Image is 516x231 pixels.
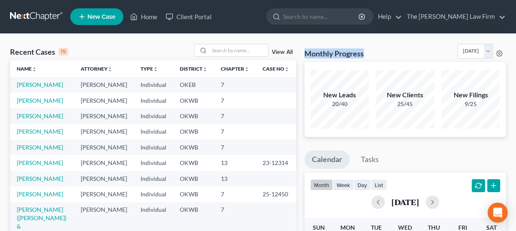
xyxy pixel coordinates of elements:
[74,108,134,124] td: [PERSON_NAME]
[214,124,256,140] td: 7
[214,186,256,202] td: 7
[17,128,63,135] a: [PERSON_NAME]
[458,224,467,231] span: Fri
[173,124,214,140] td: OKWB
[74,140,134,155] td: [PERSON_NAME]
[180,66,207,72] a: Districtunfold_more
[81,66,112,72] a: Attorneyunfold_more
[214,108,256,124] td: 7
[284,67,289,72] i: unfold_more
[173,108,214,124] td: OKWB
[310,179,333,190] button: month
[371,179,387,190] button: list
[74,77,134,92] td: [PERSON_NAME]
[17,66,37,72] a: Nameunfold_more
[173,171,214,186] td: OKWB
[134,93,173,108] td: Individual
[214,93,256,108] td: 7
[263,66,289,72] a: Case Nounfold_more
[304,150,350,169] a: Calendar
[173,186,214,202] td: OKWB
[74,93,134,108] td: [PERSON_NAME]
[488,203,508,223] div: Open Intercom Messenger
[74,186,134,202] td: [PERSON_NAME]
[173,155,214,170] td: OKWB
[371,224,382,231] span: Tue
[209,44,268,56] input: Search by name...
[353,150,386,169] a: Tasks
[428,224,440,231] span: Thu
[256,186,296,202] td: 25-12450
[17,175,63,182] a: [PERSON_NAME]
[134,124,173,140] td: Individual
[214,155,256,170] td: 13
[310,100,369,108] div: 20/40
[340,224,355,231] span: Mon
[134,108,173,124] td: Individual
[283,9,360,24] input: Search by name...
[442,90,500,100] div: New Filings
[486,224,497,231] span: Sat
[312,224,324,231] span: Sun
[310,90,369,100] div: New Leads
[126,9,161,24] a: Home
[74,124,134,140] td: [PERSON_NAME]
[391,198,419,206] h2: [DATE]
[442,100,500,108] div: 9/25
[59,48,68,56] div: 15
[272,49,293,55] a: View All
[134,140,173,155] td: Individual
[173,77,214,92] td: OKEB
[333,179,354,190] button: week
[173,140,214,155] td: OKWB
[153,67,158,72] i: unfold_more
[87,14,115,20] span: New Case
[74,171,134,186] td: [PERSON_NAME]
[173,93,214,108] td: OKWB
[134,171,173,186] td: Individual
[17,97,63,104] a: [PERSON_NAME]
[134,77,173,92] td: Individual
[32,67,37,72] i: unfold_more
[354,179,371,190] button: day
[17,81,63,88] a: [PERSON_NAME]
[161,9,216,24] a: Client Portal
[74,155,134,170] td: [PERSON_NAME]
[403,9,506,24] a: The [PERSON_NAME] Law Firm
[17,159,63,166] a: [PERSON_NAME]
[221,66,249,72] a: Chapterunfold_more
[376,100,434,108] div: 25/45
[10,47,68,57] div: Recent Cases
[17,144,63,151] a: [PERSON_NAME]
[256,155,296,170] td: 23-12314
[374,9,402,24] a: Help
[17,112,63,119] a: [PERSON_NAME]
[17,190,63,198] a: [PERSON_NAME]
[304,48,364,58] h3: Monthly Progress
[214,171,256,186] td: 13
[398,224,412,231] span: Wed
[140,66,158,72] a: Typeunfold_more
[134,186,173,202] td: Individual
[214,140,256,155] td: 7
[214,77,256,92] td: 7
[134,155,173,170] td: Individual
[107,67,112,72] i: unfold_more
[202,67,207,72] i: unfold_more
[244,67,249,72] i: unfold_more
[376,90,434,100] div: New Clients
